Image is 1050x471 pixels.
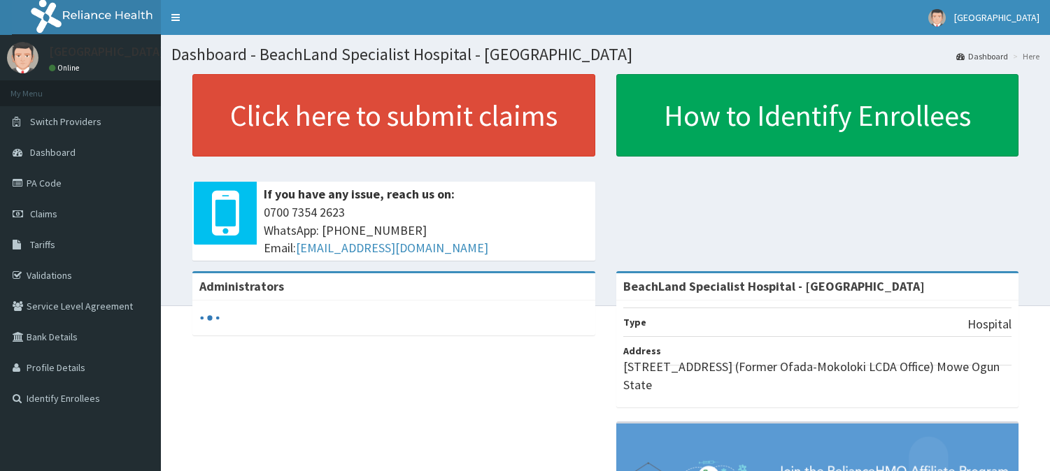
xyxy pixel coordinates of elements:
span: 0700 7354 2623 WhatsApp: [PHONE_NUMBER] Email: [264,203,588,257]
b: Administrators [199,278,284,294]
a: Click here to submit claims [192,74,595,157]
p: [GEOGRAPHIC_DATA] [49,45,164,58]
img: User Image [928,9,946,27]
b: Type [623,316,646,328]
b: If you have any issue, reach us on: [264,186,455,202]
span: Dashboard [30,146,76,159]
b: Address [623,345,661,357]
strong: BeachLand Specialist Hospital - [GEOGRAPHIC_DATA] [623,278,925,294]
svg: audio-loading [199,307,220,328]
a: [EMAIL_ADDRESS][DOMAIN_NAME] [296,240,488,256]
p: [STREET_ADDRESS] (Former Ofada-Mokoloki LCDA Office) Mowe Ogun State [623,358,1012,393]
p: Hospital [967,315,1012,333]
img: User Image [7,42,38,73]
a: How to Identify Enrollees [616,74,1019,157]
span: Claims [30,208,57,220]
h1: Dashboard - BeachLand Specialist Hospital - [GEOGRAPHIC_DATA] [171,45,1040,64]
li: Here [1009,50,1040,62]
span: Switch Providers [30,115,101,128]
span: [GEOGRAPHIC_DATA] [954,11,1040,24]
a: Online [49,63,83,73]
span: Tariffs [30,238,55,251]
a: Dashboard [956,50,1008,62]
